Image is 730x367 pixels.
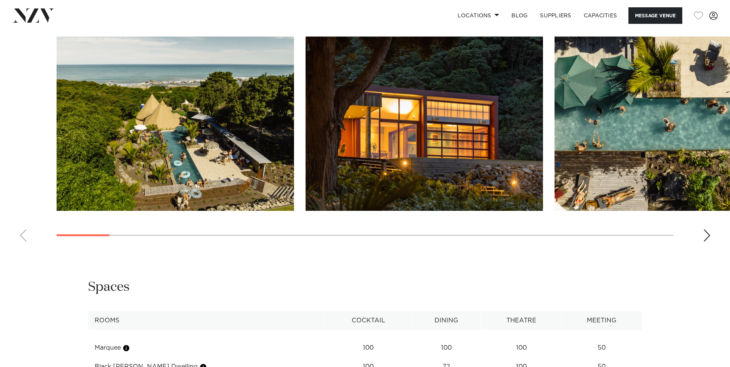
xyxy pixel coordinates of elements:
[57,37,294,211] swiper-slide: 1 / 29
[306,37,543,211] swiper-slide: 2 / 29
[562,339,642,357] td: 50
[505,7,534,24] a: BLOG
[628,7,682,24] button: Message Venue
[481,311,562,330] th: Theatre
[412,339,481,357] td: 100
[325,339,412,357] td: 100
[325,311,412,330] th: Cocktail
[88,339,325,357] td: Marquee
[412,311,481,330] th: Dining
[451,7,505,24] a: Locations
[88,311,325,330] th: Rooms
[12,8,54,22] img: nzv-logo.png
[578,7,623,24] a: Capacities
[481,339,562,357] td: 100
[88,279,130,296] h2: Spaces
[534,7,577,24] a: SUPPLIERS
[562,311,642,330] th: Meeting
